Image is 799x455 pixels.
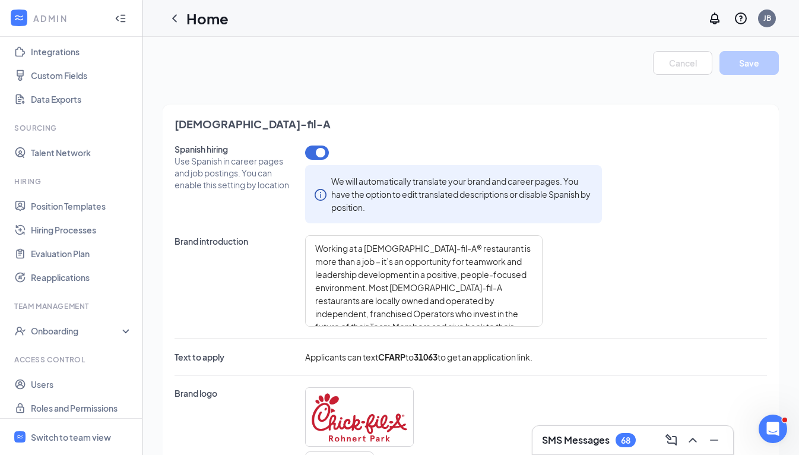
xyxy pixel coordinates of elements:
button: Save [719,51,779,75]
h1: Home [186,8,229,29]
a: Reapplications [31,266,132,289]
svg: ChevronLeft [167,11,182,26]
span: Brand logo [175,387,293,399]
textarea: Working at a [DEMOGRAPHIC_DATA]-fil-A® restaurant is more than a job – it’s an opportunity for te... [305,235,543,327]
span: Spanish hiring [175,143,293,155]
a: Data Exports [31,87,132,111]
b: 31063 [414,352,437,362]
div: 68 [621,435,630,445]
a: Evaluation Plan [31,242,132,266]
div: ADMIN [33,12,104,24]
svg: WorkstreamLogo [16,433,24,441]
svg: Collapse [115,12,126,24]
b: CFARP [378,352,405,362]
div: Hiring [14,176,130,187]
svg: Notifications [708,11,722,26]
a: Roles and Permissions [31,396,132,420]
a: Position Templates [31,194,132,218]
iframe: Intercom live chat [759,415,787,443]
a: Custom Fields [31,64,132,87]
a: Hiring Processes [31,218,132,242]
div: Sourcing [14,123,130,133]
button: ComposeMessage [662,431,681,450]
svg: WorkstreamLogo [13,12,25,24]
svg: ComposeMessage [664,433,678,447]
svg: UserCheck [14,325,26,337]
a: Integrations [31,40,132,64]
a: Users [31,372,132,396]
div: JB [763,13,771,23]
span: info-circle [315,188,326,201]
span: Text to apply [175,351,293,363]
div: Onboarding [31,325,122,337]
a: Talent Network [31,141,132,165]
button: Cancel [653,51,712,75]
span: Brand introduction [175,235,293,247]
div: Team Management [14,301,130,311]
span: Use Spanish in career pages and job postings. You can enable this setting by location [175,155,293,191]
span: Applicants can text to to get an application link. [305,351,532,363]
div: Access control [14,355,130,365]
svg: QuestionInfo [734,11,748,26]
button: ChevronUp [683,431,702,450]
div: We will automatically translate your brand and career pages. You have the option to edit translat... [331,175,592,214]
div: Switch to team view [31,431,111,443]
h3: SMS Messages [542,434,610,447]
svg: ChevronUp [686,433,700,447]
button: Minimize [705,431,724,450]
svg: Minimize [707,433,721,447]
span: [DEMOGRAPHIC_DATA]-fil-A [175,116,767,131]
